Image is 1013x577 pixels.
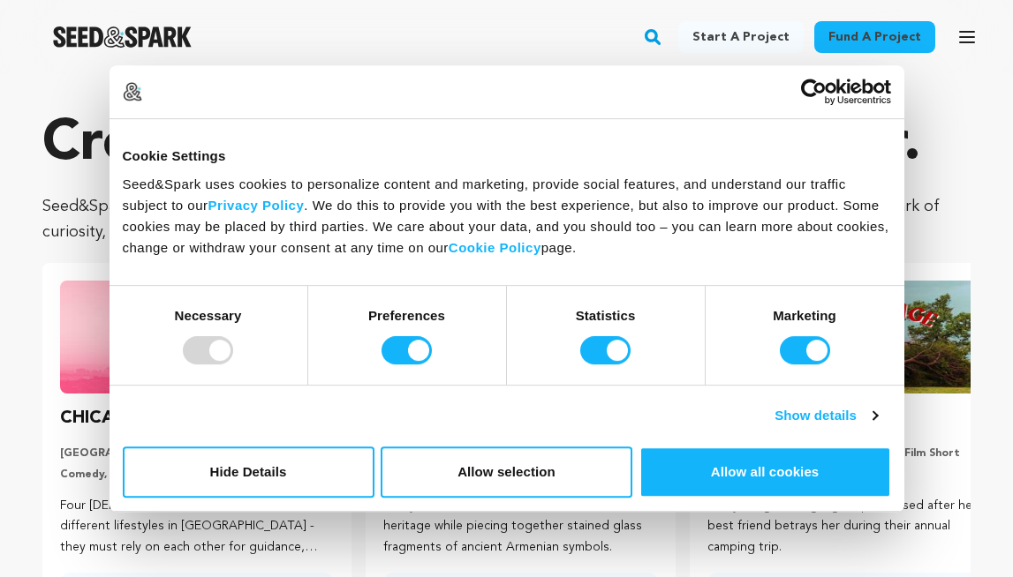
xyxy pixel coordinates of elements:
[639,446,891,498] button: Allow all cookies
[707,496,981,558] p: A shy indigenous girl gets possessed after her best friend betrays her during their annual campin...
[123,446,374,498] button: Hide Details
[53,26,192,48] img: Seed&Spark Logo Dark Mode
[368,308,445,323] strong: Preferences
[123,146,891,167] div: Cookie Settings
[60,496,334,558] p: Four [DEMOGRAPHIC_DATA]’s live four different lifestyles in [GEOGRAPHIC_DATA] - they must rely on...
[381,446,632,498] button: Allow selection
[814,21,935,53] a: Fund a project
[42,109,971,180] p: Crowdfunding that .
[678,21,804,53] a: Start a project
[175,308,242,323] strong: Necessary
[449,240,541,255] a: Cookie Policy
[576,308,636,323] strong: Statistics
[208,198,305,213] a: Privacy Policy
[42,194,971,245] p: Seed&Spark is where creators and audiences work together to bring incredible new projects to life...
[775,405,877,426] a: Show details
[123,174,891,259] div: Seed&Spark uses cookies to personalize content and marketing, provide social features, and unders...
[123,82,142,101] img: logo
[60,468,334,482] p: Comedy, Drama
[737,79,891,105] a: Usercentrics Cookiebot - opens in a new window
[383,496,657,558] p: A Bay Area artist reconnects with her Armenian heritage while piecing together stained glass frag...
[60,446,334,461] p: [GEOGRAPHIC_DATA], [US_STATE] | Series
[773,308,836,323] strong: Marketing
[53,26,192,48] a: Seed&Spark Homepage
[60,404,171,432] h3: CHICAS Pilot
[60,281,334,393] img: CHICAS Pilot image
